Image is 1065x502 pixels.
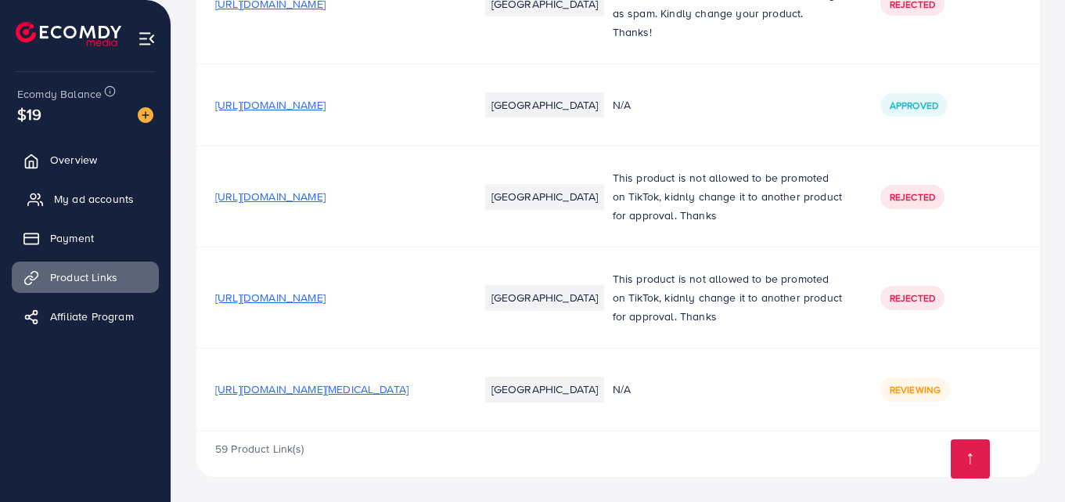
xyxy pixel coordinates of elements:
[485,92,605,117] li: [GEOGRAPHIC_DATA]
[12,262,159,293] a: Product Links
[138,107,153,123] img: image
[890,291,935,305] span: Rejected
[215,290,326,305] span: [URL][DOMAIN_NAME]
[215,381,408,397] span: [URL][DOMAIN_NAME][MEDICAL_DATA]
[485,285,605,310] li: [GEOGRAPHIC_DATA]
[215,189,326,204] span: [URL][DOMAIN_NAME]
[890,99,938,112] span: Approved
[16,22,121,46] img: logo
[17,103,41,125] span: $19
[215,97,326,113] span: [URL][DOMAIN_NAME]
[12,144,159,175] a: Overview
[613,381,631,397] span: N/A
[12,301,159,332] a: Affiliate Program
[138,30,156,48] img: menu
[890,383,941,396] span: Reviewing
[613,168,843,225] p: This product is not allowed to be promoted on TikTok, kidnly change it to another product for app...
[50,230,94,246] span: Payment
[485,377,605,402] li: [GEOGRAPHIC_DATA]
[50,309,134,324] span: Affiliate Program
[485,184,605,209] li: [GEOGRAPHIC_DATA]
[54,191,134,207] span: My ad accounts
[890,190,935,204] span: Rejected
[50,152,97,168] span: Overview
[998,432,1053,490] iframe: Chat
[12,222,159,254] a: Payment
[17,86,102,102] span: Ecomdy Balance
[613,97,631,113] span: N/A
[613,269,843,326] p: This product is not allowed to be promoted on TikTok, kidnly change it to another product for app...
[12,183,159,215] a: My ad accounts
[215,441,304,457] span: 59 Product Link(s)
[50,269,117,285] span: Product Links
